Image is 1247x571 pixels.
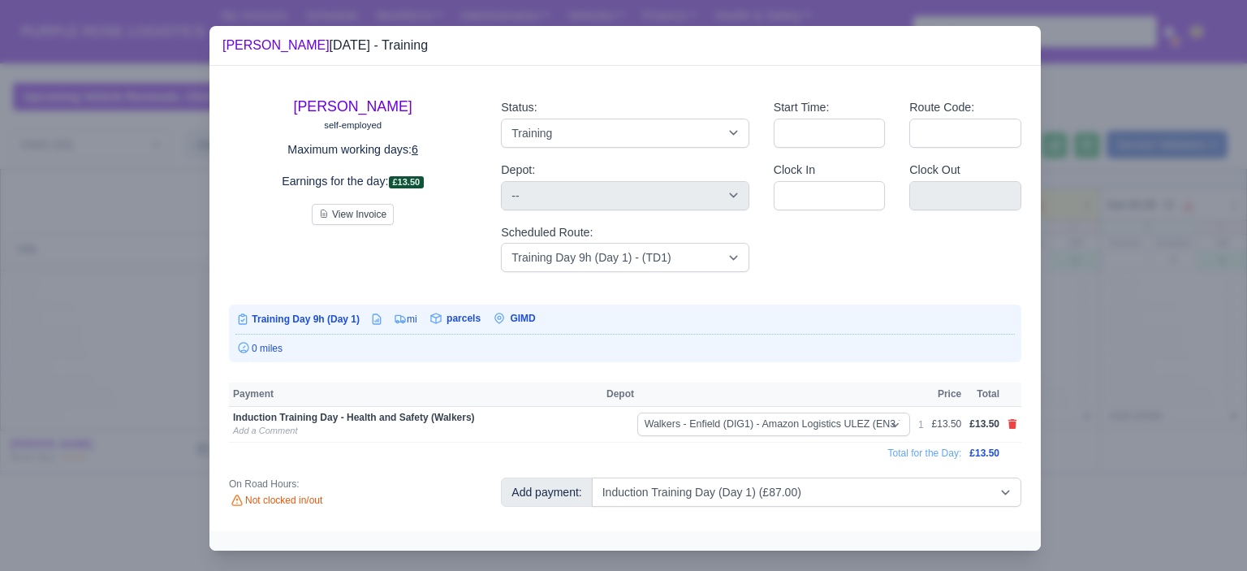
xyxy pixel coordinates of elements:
small: self-employed [324,120,382,130]
div: Induction Training Day - Health and Safety (Walkers) [233,411,598,424]
div: [DATE] - Training [222,36,428,55]
label: Start Time: [774,98,830,117]
span: £13.50 [969,448,999,459]
th: Depot [602,383,914,407]
div: On Road Hours: [229,478,477,491]
p: Maximum working days: [229,141,477,159]
th: Total [965,383,1003,407]
td: mi [384,311,418,327]
button: View Invoice [312,204,394,225]
th: Payment [229,383,602,407]
a: Add a Comment [233,426,297,435]
a: [PERSON_NAME] [222,38,330,52]
label: Clock In [774,161,815,180]
span: GIMD [510,313,535,324]
span: £13.50 [969,418,999,430]
label: Depot: [501,161,535,180]
u: 6 [412,143,418,156]
th: Price [928,383,966,407]
span: £13.50 [389,176,425,188]
label: Scheduled Route: [501,223,593,242]
label: Route Code: [909,98,974,117]
div: Add payment: [501,478,592,507]
a: [PERSON_NAME] [294,98,412,115]
td: £13.50 [928,407,966,443]
span: parcels [447,313,481,324]
span: Training Day 9h (Day 1) [252,314,360,325]
iframe: Chat Widget [1166,493,1247,571]
p: Earnings for the day: [229,172,477,191]
label: Clock Out [909,161,960,180]
label: Status: [501,98,537,117]
span: Total for the Day: [888,448,962,459]
div: 1 [918,418,924,431]
div: 0 miles [235,341,1015,356]
div: Not clocked in/out [229,494,477,508]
